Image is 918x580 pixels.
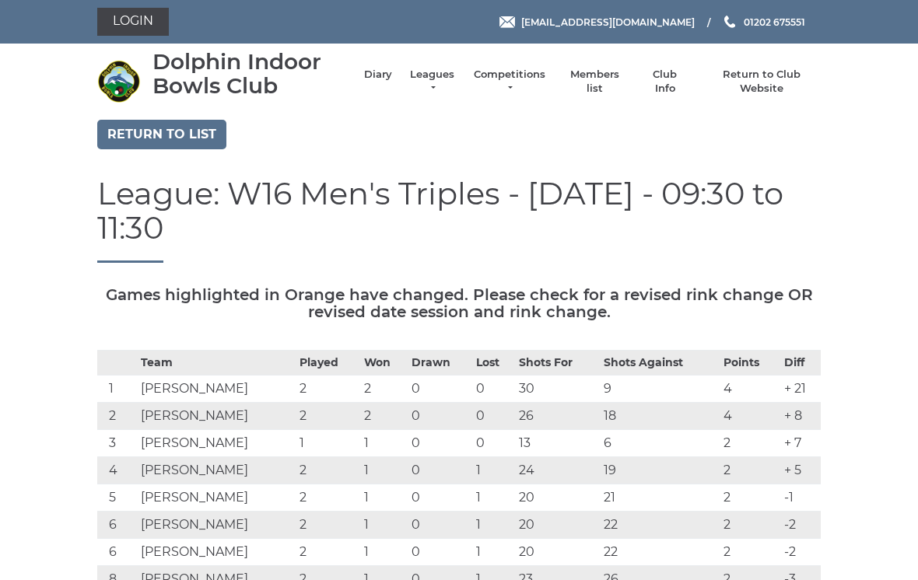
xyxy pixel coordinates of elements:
td: 6 [600,429,720,456]
td: 4 [720,375,780,402]
h1: League: W16 Men's Triples - [DATE] - 09:30 to 11:30 [97,176,821,263]
td: 2 [720,511,780,538]
td: 1 [360,538,408,565]
td: [PERSON_NAME] [137,538,296,565]
td: 9 [600,375,720,402]
td: 6 [97,511,137,538]
td: 1 [360,456,408,484]
td: 2 [296,402,360,429]
td: -1 [780,484,822,511]
td: 18 [600,402,720,429]
a: Club Info [643,68,688,96]
a: Login [97,8,169,36]
td: 5 [97,484,137,511]
td: 0 [472,375,515,402]
td: 30 [515,375,600,402]
td: 0 [472,402,515,429]
td: 22 [600,538,720,565]
td: 2 [720,429,780,456]
td: 19 [600,456,720,484]
td: 1 [472,456,515,484]
th: Shots For [515,350,600,375]
td: 20 [515,484,600,511]
td: 4 [720,402,780,429]
td: [PERSON_NAME] [137,402,296,429]
a: Competitions [472,68,547,96]
td: + 7 [780,429,822,456]
td: -2 [780,538,822,565]
td: 0 [408,402,472,429]
td: 20 [515,511,600,538]
td: 21 [600,484,720,511]
h5: Games highlighted in Orange have changed. Please check for a revised rink change OR revised date ... [97,286,821,320]
a: Phone us 01202 675551 [722,15,805,30]
td: + 8 [780,402,822,429]
td: [PERSON_NAME] [137,511,296,538]
td: 1 [472,484,515,511]
td: 13 [515,429,600,456]
td: [PERSON_NAME] [137,429,296,456]
td: 2 [296,538,360,565]
td: 0 [408,511,472,538]
td: 2 [360,375,408,402]
a: Diary [364,68,392,82]
td: 2 [720,456,780,484]
th: Lost [472,350,515,375]
td: 24 [515,456,600,484]
td: 1 [360,484,408,511]
td: 1 [360,511,408,538]
td: 0 [408,538,472,565]
td: 2 [97,402,137,429]
td: + 21 [780,375,822,402]
th: Points [720,350,780,375]
th: Played [296,350,360,375]
td: 20 [515,538,600,565]
td: -2 [780,511,822,538]
th: Team [137,350,296,375]
td: 22 [600,511,720,538]
th: Diff [780,350,822,375]
span: [EMAIL_ADDRESS][DOMAIN_NAME] [521,16,695,27]
td: 0 [408,484,472,511]
td: 4 [97,456,137,484]
th: Drawn [408,350,472,375]
td: 0 [408,456,472,484]
span: 01202 675551 [744,16,805,27]
td: 2 [296,511,360,538]
div: Dolphin Indoor Bowls Club [152,50,349,98]
td: [PERSON_NAME] [137,375,296,402]
td: 2 [720,538,780,565]
a: Members list [562,68,626,96]
td: 2 [720,484,780,511]
td: 2 [296,375,360,402]
td: 1 [472,511,515,538]
th: Shots Against [600,350,720,375]
td: [PERSON_NAME] [137,456,296,484]
td: [PERSON_NAME] [137,484,296,511]
td: 1 [97,375,137,402]
td: 2 [360,402,408,429]
td: 0 [408,429,472,456]
td: 0 [472,429,515,456]
img: Phone us [724,16,735,28]
td: 3 [97,429,137,456]
td: 6 [97,538,137,565]
a: Return to list [97,120,226,149]
td: 0 [408,375,472,402]
td: 1 [472,538,515,565]
td: 1 [296,429,360,456]
td: 2 [296,484,360,511]
a: Email [EMAIL_ADDRESS][DOMAIN_NAME] [499,15,695,30]
img: Email [499,16,515,28]
td: 26 [515,402,600,429]
a: Leagues [408,68,457,96]
td: 1 [360,429,408,456]
a: Return to Club Website [703,68,821,96]
img: Dolphin Indoor Bowls Club [97,60,140,103]
td: 2 [296,456,360,484]
th: Won [360,350,408,375]
td: + 5 [780,456,822,484]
